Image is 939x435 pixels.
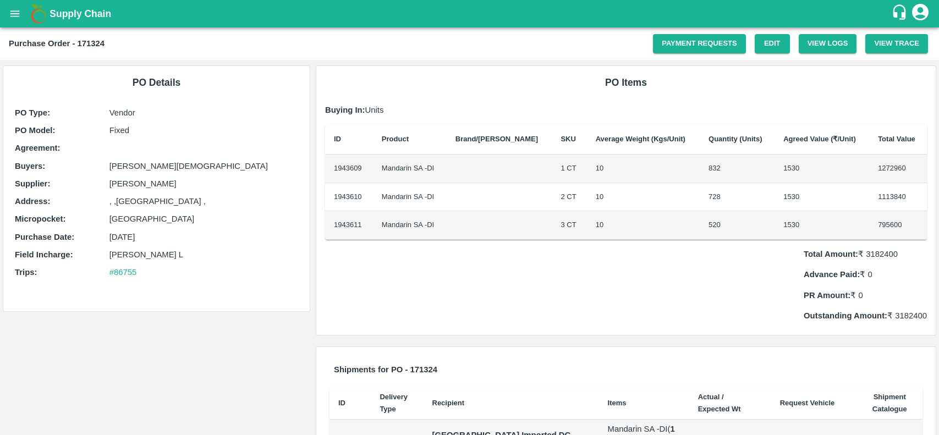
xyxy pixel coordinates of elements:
[804,310,927,322] p: ₹ 3182400
[373,211,447,240] td: Mandarin SA -DI
[15,233,74,241] b: Purchase Date :
[2,1,28,26] button: open drawer
[109,107,298,119] p: Vendor
[109,195,298,207] p: , ,[GEOGRAPHIC_DATA] ,
[552,211,586,240] td: 3 CT
[338,399,345,407] b: ID
[910,2,930,25] div: account of current user
[755,34,790,53] a: Edit
[109,124,298,136] p: Fixed
[872,393,907,413] b: Shipment Catalogue
[700,211,775,240] td: 520
[325,155,373,183] td: 1943609
[325,183,373,212] td: 1943610
[325,211,373,240] td: 1943611
[109,249,298,261] p: [PERSON_NAME] L
[15,108,50,117] b: PO Type :
[325,106,365,114] b: Buying In:
[109,268,137,277] a: #86755
[15,144,60,152] b: Agreement:
[15,268,37,277] b: Trips :
[50,8,111,19] b: Supply Chain
[334,365,437,374] b: Shipments for PO - 171324
[325,75,927,90] h6: PO Items
[334,135,341,143] b: ID
[804,289,927,301] p: ₹ 0
[596,135,685,143] b: Average Weight (Kgs/Unit)
[804,248,927,260] p: ₹ 3182400
[15,197,50,206] b: Address :
[552,183,586,212] td: 2 CT
[804,250,858,258] b: Total Amount:
[587,211,700,240] td: 10
[869,211,927,240] td: 795600
[373,155,447,183] td: Mandarin SA -DI
[775,211,869,240] td: 1530
[865,34,928,53] button: View Trace
[28,3,50,25] img: logo
[109,231,298,243] p: [DATE]
[552,155,586,183] td: 1 CT
[455,135,538,143] b: Brand/[PERSON_NAME]
[775,183,869,212] td: 1530
[700,155,775,183] td: 832
[587,155,700,183] td: 10
[653,34,746,53] a: Payment Requests
[50,6,891,21] a: Supply Chain
[709,135,762,143] b: Quantity (Units)
[891,4,910,24] div: customer-support
[15,214,65,223] b: Micropocket :
[775,155,869,183] td: 1530
[804,291,850,300] b: PR Amount:
[380,393,408,413] b: Delivery Type
[780,399,835,407] b: Request Vehicle
[799,34,857,53] button: View Logs
[561,135,575,143] b: SKU
[869,183,927,212] td: 1113840
[382,135,409,143] b: Product
[698,393,741,413] b: Actual / Expected Wt
[587,183,700,212] td: 10
[804,311,887,320] b: Outstanding Amount:
[804,268,927,280] p: ₹ 0
[608,399,627,407] b: Items
[15,162,45,170] b: Buyers :
[804,270,860,279] b: Advance Paid:
[109,213,298,225] p: [GEOGRAPHIC_DATA]
[9,39,105,48] b: Purchase Order - 171324
[783,135,856,143] b: Agreed Value (₹/Unit)
[15,250,73,259] b: Field Incharge :
[373,183,447,212] td: Mandarin SA -DI
[325,104,927,116] p: Units
[878,135,915,143] b: Total Value
[869,155,927,183] td: 1272960
[12,75,301,90] h6: PO Details
[109,160,298,172] p: [PERSON_NAME][DEMOGRAPHIC_DATA]
[700,183,775,212] td: 728
[432,399,465,407] b: Recipient
[15,179,50,188] b: Supplier :
[109,178,298,190] p: [PERSON_NAME]
[15,126,55,135] b: PO Model :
